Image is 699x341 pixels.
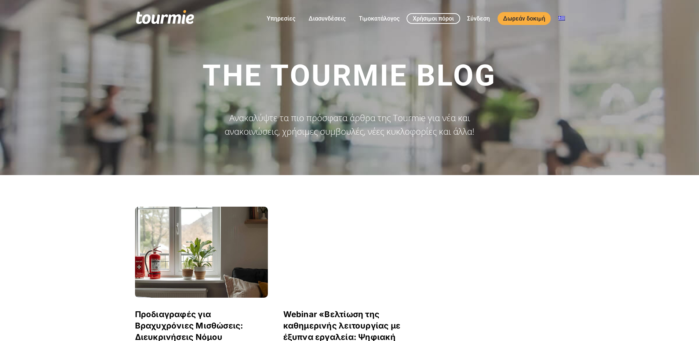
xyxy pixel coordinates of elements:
a: Χρήσιμοι πόροι [407,13,460,24]
a: Υπηρεσίες [261,14,301,23]
a: Τιμοκατάλογος [353,14,405,23]
a: Διασυνδέσεις [303,14,351,23]
span: Ανακαλύψτε τα πιο πρόσφατα άρθρα της Tourmie για νέα και ανακοινώσεις, χρήσιμες συμβουλές, νέες κ... [225,112,474,137]
a: Σύνδεση [462,14,495,23]
span: The Tourmie Blog [203,58,496,93]
a: Αλλαγή σε [553,14,571,23]
a: Δωρεάν δοκιμή [498,12,551,25]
